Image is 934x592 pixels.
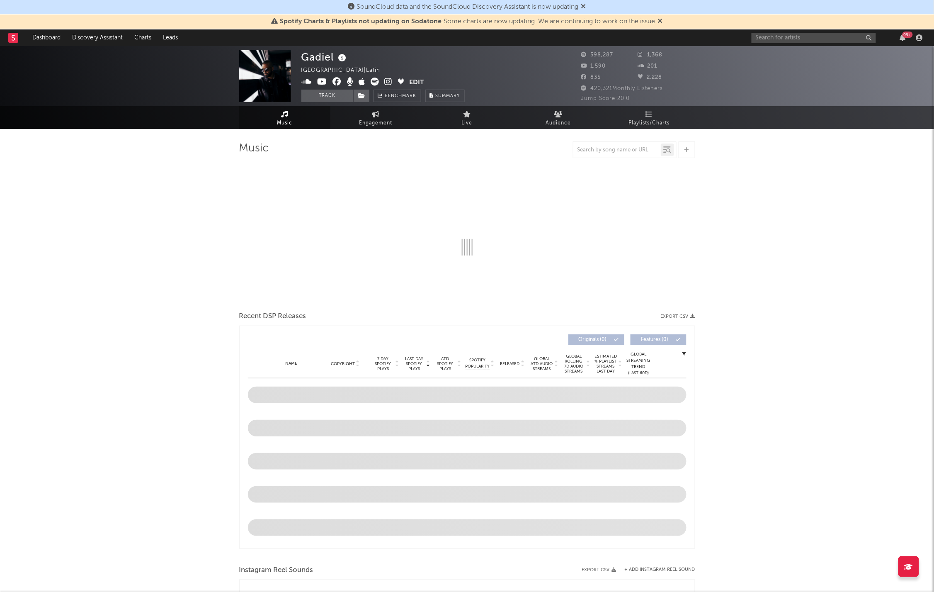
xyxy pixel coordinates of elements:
span: 835 [581,75,601,80]
button: Summary [425,90,465,102]
span: 598,287 [581,52,614,58]
a: Engagement [330,106,422,129]
div: 99 + [902,32,913,38]
span: Engagement [359,118,393,128]
div: + Add Instagram Reel Sound [616,568,695,572]
span: Spotify Popularity [465,357,490,370]
a: Playlists/Charts [604,106,695,129]
input: Search by song name or URL [573,147,661,153]
span: 7 Day Spotify Plays [372,356,394,371]
a: Music [239,106,330,129]
button: + Add Instagram Reel Sound [625,568,695,572]
span: Originals ( 0 ) [574,337,612,342]
a: Audience [513,106,604,129]
span: Global ATD Audio Streams [531,356,553,371]
span: Jump Score: 20.0 [581,96,630,101]
span: 1,368 [638,52,663,58]
button: Track [301,90,353,102]
span: Features ( 0 ) [636,337,674,342]
div: Gadiel [301,50,349,64]
button: Edit [410,78,425,88]
span: Dismiss [581,4,586,10]
span: Dismiss [658,18,663,25]
span: 201 [638,63,657,69]
span: Summary [436,94,460,98]
a: Leads [157,29,184,46]
span: Recent DSP Releases [239,312,306,322]
span: ATD Spotify Plays [434,356,456,371]
a: Live [422,106,513,129]
span: 420,321 Monthly Listeners [581,86,663,91]
span: 1,590 [581,63,606,69]
button: Export CSV [661,314,695,319]
button: Features(0) [631,334,687,345]
a: Benchmark [374,90,421,102]
span: Estimated % Playlist Streams Last Day [594,354,617,374]
span: Playlists/Charts [629,118,670,128]
span: Global Rolling 7D Audio Streams [563,354,585,374]
a: Charts [129,29,157,46]
input: Search for artists [752,33,876,43]
div: [GEOGRAPHIC_DATA] | Latin [301,66,390,76]
button: Export CSV [582,568,616,573]
span: Last Day Spotify Plays [403,356,425,371]
span: Benchmark [385,91,417,101]
a: Discovery Assistant [66,29,129,46]
div: Global Streaming Trend (Last 60D) [626,351,651,376]
span: SoundCloud data and the SoundCloud Discovery Assistant is now updating [357,4,579,10]
div: Name [264,361,319,367]
span: : Some charts are now updating. We are continuing to work on the issue [280,18,655,25]
button: Originals(0) [568,334,624,345]
span: Released [500,361,520,366]
span: Spotify Charts & Playlists not updating on Sodatone [280,18,442,25]
span: Instagram Reel Sounds [239,565,313,575]
a: Dashboard [27,29,66,46]
span: 2,228 [638,75,662,80]
span: Live [462,118,473,128]
button: 99+ [900,34,906,41]
span: Copyright [331,361,355,366]
span: Music [277,118,292,128]
span: Audience [546,118,571,128]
